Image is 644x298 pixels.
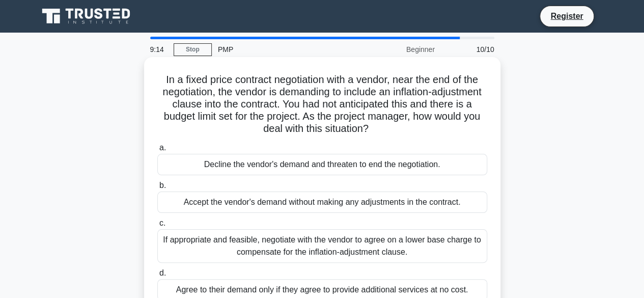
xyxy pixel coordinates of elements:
[157,192,487,213] div: Accept the vendor's demand without making any adjustments in the contract.
[212,39,352,60] div: PMP
[159,143,166,152] span: a.
[174,43,212,56] a: Stop
[441,39,500,60] div: 10/10
[144,39,174,60] div: 9:14
[159,268,166,277] span: d.
[157,154,487,175] div: Decline the vendor's demand and threaten to end the negotiation.
[159,181,166,189] span: b.
[352,39,441,60] div: Beginner
[156,73,488,136] h5: In a fixed price contract negotiation with a vendor, near the end of the negotiation, the vendor ...
[159,219,165,227] span: c.
[544,10,589,22] a: Register
[157,229,487,263] div: If appropriate and feasible, negotiate with the vendor to agree on a lower base charge to compens...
